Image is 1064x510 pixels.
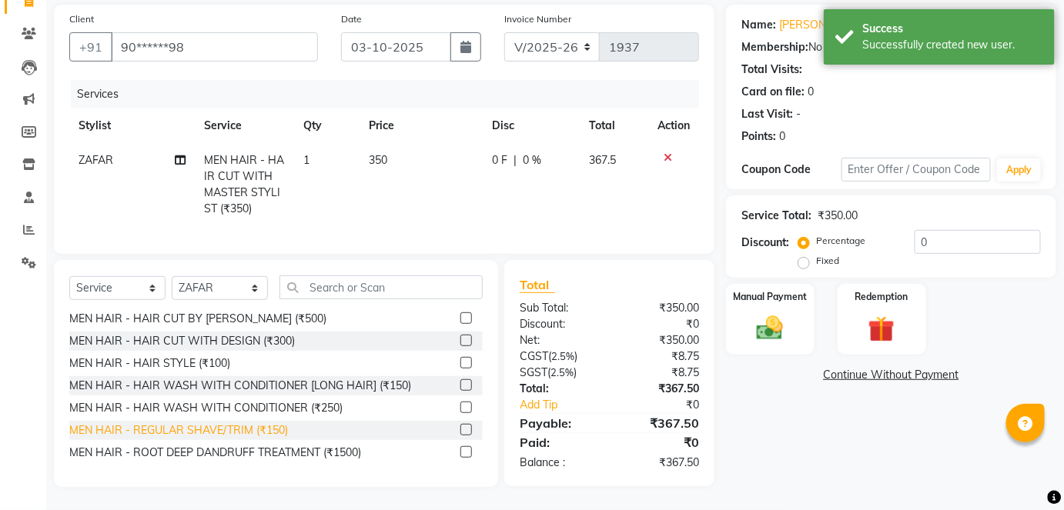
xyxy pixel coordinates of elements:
div: Coupon Code [741,162,841,178]
span: ZAFAR [79,153,113,167]
button: +91 [69,32,112,62]
a: Continue Without Payment [729,367,1053,383]
input: Search or Scan [279,275,483,299]
span: | [514,152,517,168]
span: 0 F [492,152,507,168]
div: MEN HAIR - HAIR WASH WITH CONDITIONER (₹250) [69,400,343,416]
img: _gift.svg [860,313,903,346]
label: Invoice Number [504,12,571,26]
span: MEN HAIR - HAIR CUT WITH MASTER STYLIST (₹350) [204,153,284,215]
div: Total: [508,381,610,397]
button: Apply [997,158,1041,182]
th: Qty [294,108,360,143]
span: 2.5% [550,366,574,378]
div: 0 [779,128,785,145]
div: ₹350.00 [818,208,858,224]
div: ₹0 [609,316,711,332]
div: Success [862,21,1043,37]
span: SGST [520,365,547,379]
div: ₹8.75 [609,365,711,381]
label: Manual Payment [733,290,807,304]
label: Fixed [816,254,839,268]
span: 367.5 [589,153,616,167]
div: MEN HAIR - HAIR STYLE (₹100) [69,355,230,372]
div: ₹0 [626,397,711,413]
div: Last Visit: [741,106,793,122]
th: Stylist [69,108,195,143]
th: Disc [483,108,580,143]
div: ( ) [508,348,610,365]
span: CGST [520,349,548,363]
div: ( ) [508,365,610,381]
div: Discount: [741,235,789,251]
th: Total [580,108,648,143]
div: 0 [808,84,814,100]
div: ₹350.00 [609,300,711,316]
div: MEN HAIR - HAIR CUT BY [PERSON_NAME] (₹500) [69,311,326,327]
input: Enter Offer / Coupon Code [841,158,992,182]
div: MEN HAIR - HAIR CUT WITH DESIGN (₹300) [69,333,295,349]
div: Payable: [508,414,610,432]
label: Client [69,12,94,26]
div: Name: [741,17,776,33]
div: Balance : [508,455,610,471]
div: Total Visits: [741,62,802,78]
div: ₹367.50 [609,455,711,471]
div: Service Total: [741,208,811,224]
a: Add Tip [508,397,626,413]
label: Date [341,12,362,26]
div: ₹350.00 [609,332,711,348]
div: Successfully created new user. [862,37,1043,53]
div: Paid: [508,433,610,452]
img: _cash.svg [748,313,791,344]
label: Percentage [816,234,865,248]
span: Total [520,277,555,293]
div: ₹8.75 [609,348,711,365]
a: [PERSON_NAME] [779,17,865,33]
div: Card on file: [741,84,805,100]
th: Price [360,108,483,143]
span: 0 % [523,152,541,168]
div: ₹367.50 [609,381,711,397]
div: Sub Total: [508,300,610,316]
span: 2.5% [551,350,574,362]
div: ₹0 [609,433,711,452]
input: Search by Name/Mobile/Email/Code [111,32,318,62]
div: No Active Membership [741,39,1041,55]
span: 1 [303,153,309,167]
div: - [796,106,801,122]
th: Action [648,108,699,143]
div: Discount: [508,316,610,332]
div: Services [71,80,711,108]
th: Service [195,108,293,143]
div: MEN HAIR - HAIR WASH WITH CONDITIONER [LONG HAIR] (₹150) [69,378,411,394]
div: Membership: [741,39,808,55]
label: Redemption [855,290,908,304]
div: ₹367.50 [609,414,711,432]
div: Points: [741,128,776,145]
span: 350 [369,153,387,167]
div: MEN HAIR - ROOT DEEP DANDRUFF TREATMENT (₹1500) [69,445,361,461]
div: Net: [508,332,610,348]
div: MEN HAIR - REGULAR SHAVE/TRIM (₹150) [69,422,288,438]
